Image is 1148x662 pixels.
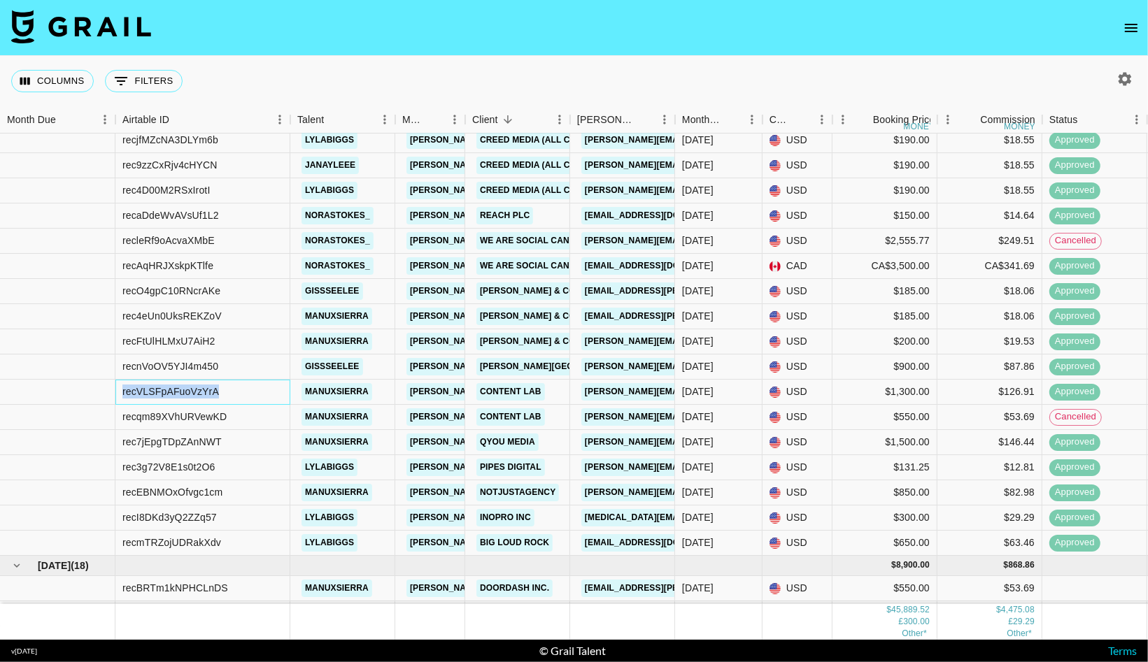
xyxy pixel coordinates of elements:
div: USD [763,480,832,505]
div: USD [763,153,832,178]
div: $550.00 [832,601,937,626]
div: USD [763,354,832,380]
div: recqm89XVhURVewKD [122,410,227,424]
div: USD [763,531,832,556]
a: norastokes_ [302,257,374,275]
a: [EMAIL_ADDRESS][DOMAIN_NAME] [581,207,738,224]
a: QYou Media [476,433,539,451]
a: [PERSON_NAME][EMAIL_ADDRESS][DOMAIN_NAME] [406,232,635,250]
div: rec3g72V8E1s0t2O6 [122,461,215,475]
div: 868.86 [1008,560,1035,572]
div: recVLSFpAFuoVzYrA [122,385,219,399]
div: $1,500.00 [832,430,937,455]
button: Sort [169,110,189,129]
div: USD [763,405,832,430]
div: 45,889.52 [891,603,930,615]
div: Jul '25 [682,184,714,198]
span: approved [1049,461,1100,475]
div: v [DATE] [11,647,37,656]
div: $146.44 [937,430,1042,455]
a: [PERSON_NAME][EMAIL_ADDRESS][DOMAIN_NAME] [406,459,635,476]
div: USD [763,304,832,329]
div: Month Due [7,106,56,134]
div: $18.55 [937,128,1042,153]
a: Big Loud Rock [476,534,553,552]
a: Creed Media (All Campaigns) [476,157,622,174]
div: Booker [570,106,675,134]
div: $650.00 [832,531,937,556]
div: $19.53 [937,329,1042,354]
a: [EMAIL_ADDRESS][PERSON_NAME][DOMAIN_NAME] [581,308,809,325]
div: USD [763,279,832,304]
div: rec4eUn0UksREKZoV [122,310,222,324]
button: Sort [324,110,343,129]
div: [PERSON_NAME] [577,106,635,134]
div: Month Due [675,106,763,134]
div: Client [465,106,570,134]
a: manuxsierra [302,433,372,451]
div: $18.06 [937,304,1042,329]
div: 29.29 [1013,615,1035,627]
div: rec9zzCxRjv4cHYCN [122,159,218,173]
a: gissseelee [302,282,363,300]
div: rec4D00M2RSxIrotI [122,184,210,198]
span: approved [1049,386,1100,399]
div: rec7jEpgTDpZAnNWT [122,436,222,449]
button: Sort [425,110,444,129]
a: [PERSON_NAME][EMAIL_ADDRESS][DOMAIN_NAME] [406,433,635,451]
a: norastokes_ [302,207,374,224]
a: [PERSON_NAME] & Co LLC [476,333,598,350]
div: 8,900.00 [896,560,930,572]
a: [PERSON_NAME][EMAIL_ADDRESS][DOMAIN_NAME] [406,509,635,526]
a: [PERSON_NAME][EMAIL_ADDRESS][DOMAIN_NAME] [581,383,809,401]
a: lylabiggs [302,509,357,526]
div: Airtable ID [115,106,290,134]
span: approved [1049,336,1100,349]
div: $82.98 [937,480,1042,505]
div: $14.64 [937,203,1042,229]
div: USD [763,203,832,229]
a: lylabiggs [302,534,357,552]
a: [PERSON_NAME][GEOGRAPHIC_DATA] [476,358,646,375]
div: Client [472,106,498,134]
a: Content Lab [476,383,545,401]
div: Manager [402,106,425,134]
span: CA$ 341.69 [1007,628,1032,638]
div: money [904,122,935,131]
a: [PERSON_NAME][EMAIL_ADDRESS][PERSON_NAME][DOMAIN_NAME] [581,333,881,350]
a: [PERSON_NAME][EMAIL_ADDRESS][DOMAIN_NAME] [406,207,635,224]
div: USD [763,178,832,203]
a: manuxsierra [302,580,372,597]
a: [PERSON_NAME][EMAIL_ADDRESS][DOMAIN_NAME] [406,484,635,501]
button: Sort [853,110,873,129]
div: recaDdeWvAVsUf1L2 [122,209,219,223]
div: $2,555.77 [832,229,937,254]
div: recO4gpC10RNcrAKe [122,285,220,298]
div: $ [996,603,1001,615]
a: [EMAIL_ADDRESS][DOMAIN_NAME] [581,534,738,552]
a: Notjustagency [476,484,559,501]
div: Jul '25 [682,410,714,424]
div: $126.91 [937,380,1042,405]
div: Jul '25 [682,259,714,273]
div: Currency [763,106,832,134]
div: $53.69 [937,405,1042,430]
a: Content Lab [476,408,545,426]
span: cancelled [1050,235,1101,248]
a: [PERSON_NAME][EMAIL_ADDRESS][DOMAIN_NAME] [406,182,635,199]
div: $63.46 [937,531,1042,556]
a: [PERSON_NAME][EMAIL_ADDRESS][DOMAIN_NAME] [581,459,809,476]
div: $550.00 [832,576,937,601]
div: $850.00 [832,480,937,505]
div: Jul '25 [682,209,714,223]
a: [PERSON_NAME][EMAIL_ADDRESS][DOMAIN_NAME] [406,358,635,375]
button: Sort [1078,110,1098,129]
div: USD [763,380,832,405]
a: [PERSON_NAME][EMAIL_ADDRESS][DOMAIN_NAME] [406,534,635,552]
a: manuxsierra [302,333,372,350]
a: [PERSON_NAME][EMAIL_ADDRESS][DOMAIN_NAME] [406,333,635,350]
div: Airtable ID [122,106,169,134]
a: janayleee [302,157,359,174]
div: 300.00 [903,615,930,627]
div: $87.86 [937,354,1042,380]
